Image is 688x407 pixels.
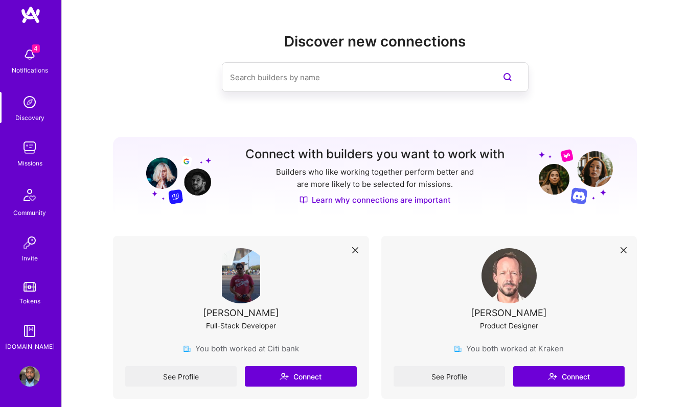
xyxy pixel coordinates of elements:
[17,183,42,207] img: Community
[280,372,289,381] i: icon Connect
[203,307,279,318] div: [PERSON_NAME]
[230,64,479,90] input: Search builders by name
[183,345,191,353] img: company icon
[245,147,504,162] h3: Connect with builders you want to work with
[113,33,637,50] h2: Discover new connections
[24,282,36,292] img: tokens
[352,247,358,253] i: icon Close
[19,366,40,387] img: User Avatar
[206,320,276,331] div: Full-Stack Developer
[501,71,514,83] i: icon SearchPurple
[471,307,547,318] div: [PERSON_NAME]
[13,207,46,218] div: Community
[621,247,627,253] i: icon Close
[17,366,42,387] a: User Avatar
[20,6,41,24] img: logo
[125,366,237,387] a: See Profile
[539,149,613,204] img: Grow your network
[19,232,40,253] img: Invite
[19,296,40,306] div: Tokens
[300,196,308,204] img: Discover
[19,44,40,65] img: bell
[15,112,44,123] div: Discovery
[22,253,38,264] div: Invite
[481,248,537,303] img: User Avatar
[19,321,40,341] img: guide book
[12,65,48,76] div: Notifications
[17,158,42,169] div: Missions
[480,320,538,331] div: Product Designer
[454,345,462,353] img: company icon
[274,166,476,190] p: Builders who like working together perform better and are more likely to be selected for missions.
[213,248,268,303] img: User Avatar
[245,366,356,387] button: Connect
[183,343,299,354] div: You both worked at Citi bank
[32,44,40,53] span: 4
[394,366,505,387] a: See Profile
[19,92,40,112] img: discovery
[454,343,564,354] div: You both worked at Kraken
[19,137,40,158] img: teamwork
[513,366,625,387] button: Connect
[137,148,211,204] img: Grow your network
[5,341,55,352] div: [DOMAIN_NAME]
[548,372,557,381] i: icon Connect
[300,195,451,205] a: Learn why connections are important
